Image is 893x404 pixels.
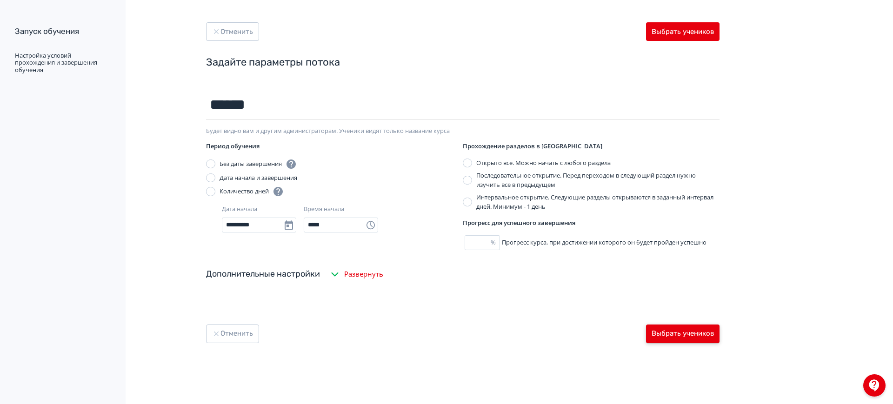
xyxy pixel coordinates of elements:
[463,142,720,151] div: Прохождение разделов в [GEOGRAPHIC_DATA]
[646,22,720,41] button: Выбрать учеников
[15,26,109,37] div: Запуск обучения
[220,186,284,197] div: Количество дней
[476,193,720,211] div: Интервальное открытие. Следующие разделы открываются в заданный интервал дней. Минимум - 1 день
[476,171,720,189] div: Последовательное открытие. Перед переходом в следующий раздел нужно изучить все в предыдущем
[206,127,720,135] div: Будет видно вам и другим администраторам. Ученики видят только название курса
[491,238,500,247] div: %
[206,325,259,343] button: Отменить
[222,205,257,214] div: Дата начала
[463,219,720,228] div: Прогресс для успешного завершения
[15,52,109,74] div: Настройка условий прохождения и завершения обучения
[344,269,383,279] span: Развернуть
[463,235,720,250] div: Прогресс курса, при достижении которого он будет пройден успешно
[327,265,385,284] button: Развернуть
[646,325,720,343] button: Выбрать учеников
[476,159,611,168] div: Открыто все. Можно начать с любого раздела
[220,173,297,183] div: Дата начала и завершения
[304,205,344,214] div: Время начала
[220,159,297,170] div: Без даты завершения
[206,142,463,151] div: Период обучения
[206,56,720,69] div: Задайте параметры потока
[206,268,320,280] div: Дополнительные настройки
[206,22,259,41] button: Отменить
